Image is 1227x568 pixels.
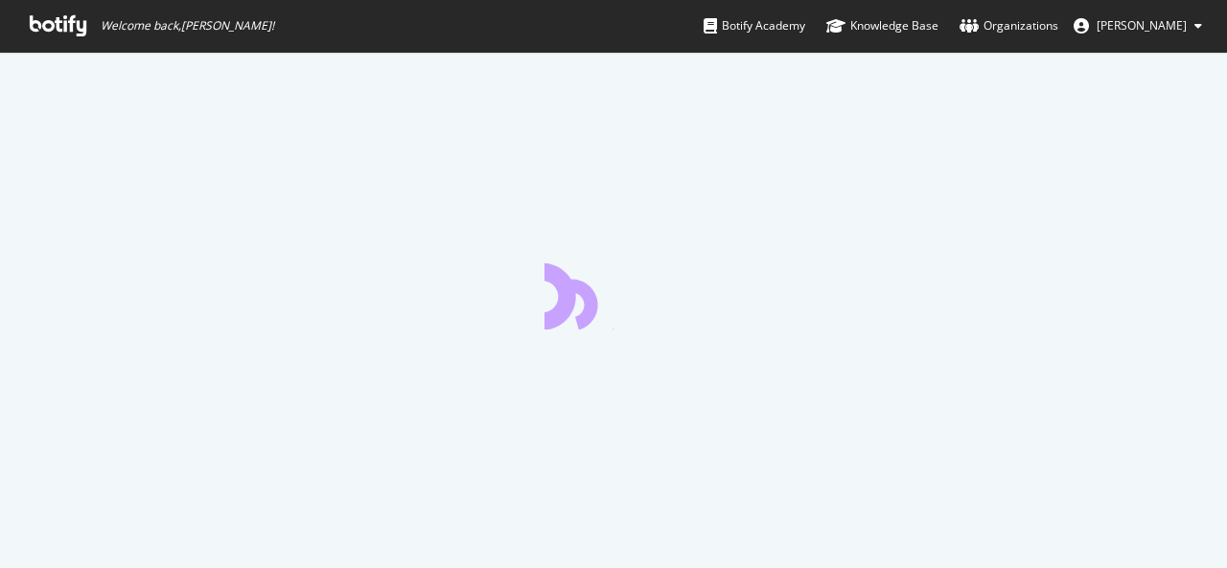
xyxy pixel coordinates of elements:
div: Organizations [960,16,1058,35]
div: Botify Academy [704,16,805,35]
span: Luca Malagigi [1097,17,1187,34]
button: [PERSON_NAME] [1058,11,1217,41]
div: animation [544,261,683,329]
div: Knowledge Base [826,16,938,35]
span: Welcome back, [PERSON_NAME] ! [101,18,274,34]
